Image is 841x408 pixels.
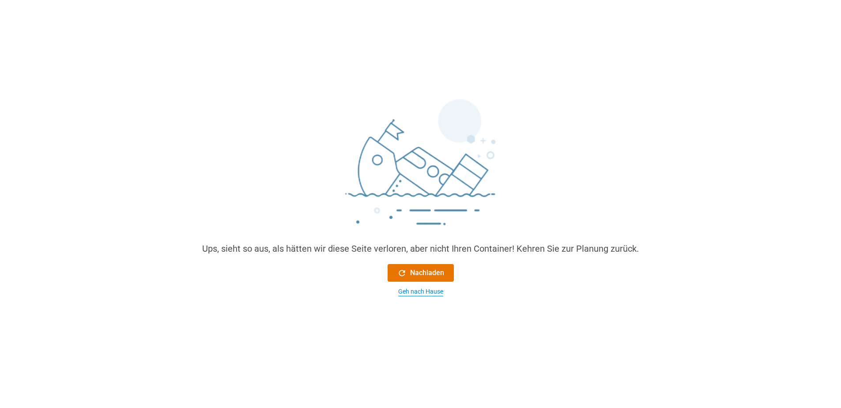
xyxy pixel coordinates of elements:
font: Nachladen [410,268,444,278]
button: Nachladen [388,264,454,282]
div: Ups, sieht so aus, als hätten wir diese Seite verloren, aber nicht Ihren Container! Kehren Sie zu... [202,242,639,255]
img: sinking_ship.png [288,95,553,242]
div: Geh nach Hause [398,287,443,296]
button: Geh nach Hause [388,287,454,296]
